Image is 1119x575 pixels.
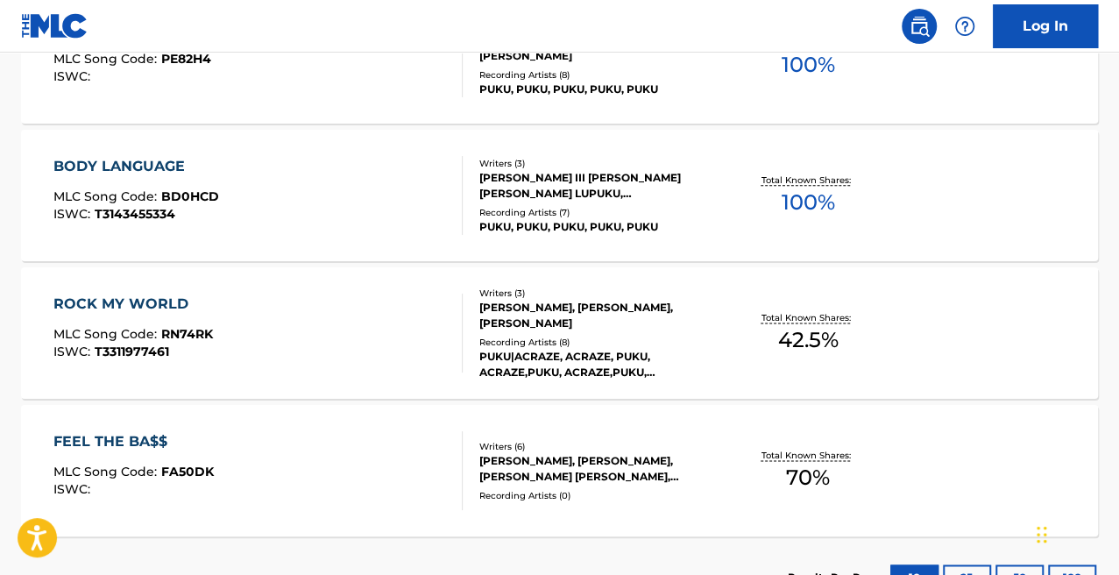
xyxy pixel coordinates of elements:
[161,326,213,342] span: RN74RK
[1031,491,1119,575] iframe: Chat Widget
[53,156,219,177] div: BODY LANGUAGE
[53,431,214,452] div: FEEL THE BA$$
[902,9,937,44] a: Public Search
[53,481,95,497] span: ISWC :
[786,462,830,493] span: 70 %
[161,464,214,479] span: FA50DK
[954,16,975,37] img: help
[479,453,719,485] div: [PERSON_NAME], [PERSON_NAME], [PERSON_NAME] [PERSON_NAME], [PERSON_NAME] [PERSON_NAME] [PERSON_NAME]
[479,336,719,349] div: Recording Artists ( 8 )
[53,206,95,222] span: ISWC :
[479,287,719,300] div: Writers ( 3 )
[21,13,89,39] img: MLC Logo
[479,68,719,82] div: Recording Artists ( 8 )
[993,4,1098,48] a: Log In
[947,9,982,44] div: Help
[53,68,95,84] span: ISWC :
[479,219,719,235] div: PUKU, PUKU, PUKU, PUKU, PUKU
[53,326,161,342] span: MLC Song Code :
[479,206,719,219] div: Recording Artists ( 7 )
[761,174,854,187] p: Total Known Shares:
[761,449,854,462] p: Total Known Shares:
[21,267,1098,399] a: ROCK MY WORLDMLC Song Code:RN74RKISWC:T3311977461Writers (3)[PERSON_NAME], [PERSON_NAME], [PERSON...
[479,489,719,502] div: Recording Artists ( 0 )
[95,206,175,222] span: T3143455334
[53,344,95,359] span: ISWC :
[53,188,161,204] span: MLC Song Code :
[21,130,1098,261] a: BODY LANGUAGEMLC Song Code:BD0HCDISWC:T3143455334Writers (3)[PERSON_NAME] III [PERSON_NAME] [PERS...
[53,294,213,315] div: ROCK MY WORLD
[95,344,169,359] span: T3311977461
[1037,508,1047,561] div: Drag
[479,300,719,331] div: [PERSON_NAME], [PERSON_NAME], [PERSON_NAME]
[21,405,1098,536] a: FEEL THE BA$$MLC Song Code:FA50DKISWC:Writers (6)[PERSON_NAME], [PERSON_NAME], [PERSON_NAME] [PER...
[909,16,930,37] img: search
[53,51,161,67] span: MLC Song Code :
[479,170,719,202] div: [PERSON_NAME] III [PERSON_NAME] [PERSON_NAME] LUPUKU, [PERSON_NAME]
[53,464,161,479] span: MLC Song Code :
[479,440,719,453] div: Writers ( 6 )
[777,324,838,356] span: 42.5 %
[479,82,719,97] div: PUKU, PUKU, PUKU, PUKU, PUKU
[161,188,219,204] span: BD0HCD
[761,311,854,324] p: Total Known Shares:
[781,187,834,218] span: 100 %
[161,51,211,67] span: PE82H4
[781,49,834,81] span: 100 %
[479,349,719,380] div: PUKU|ACRAZE, ACRAZE, PUKU, ACRAZE,PUKU, ACRAZE,PUKU, ACRAZE|PUKU
[479,157,719,170] div: Writers ( 3 )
